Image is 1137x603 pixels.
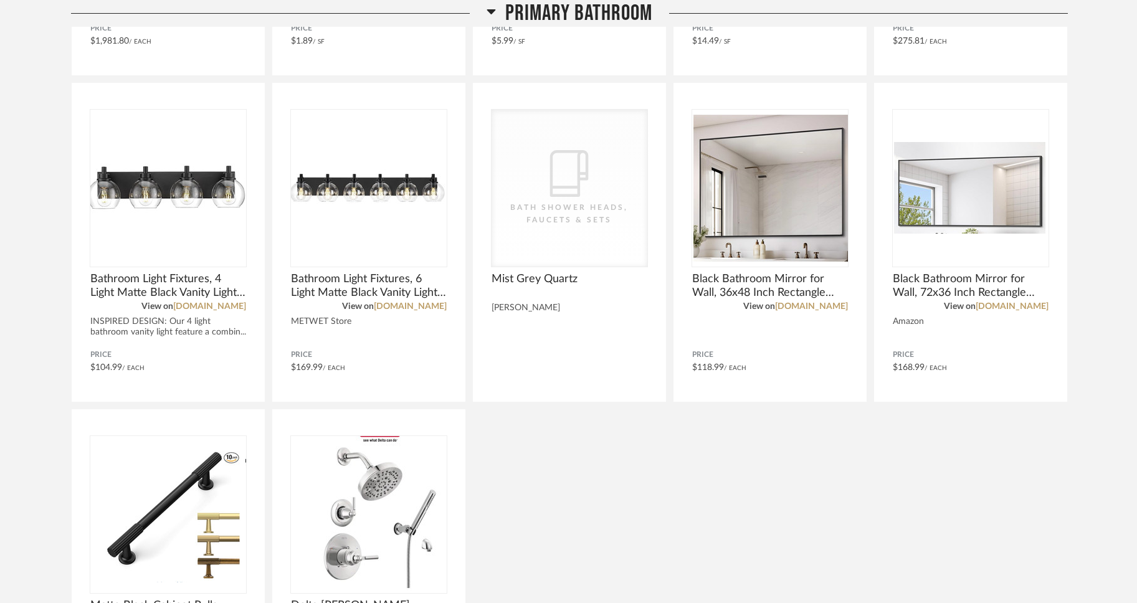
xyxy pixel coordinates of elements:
span: Price [291,24,447,34]
span: $169.99 [291,363,323,372]
div: Amazon [893,316,1049,327]
span: Mist Grey Quartz [492,272,647,286]
span: $104.99 [90,363,122,372]
span: / Each [724,365,746,371]
span: View on [743,302,775,311]
img: undefined [90,110,246,265]
img: undefined [90,436,246,592]
a: [DOMAIN_NAME] [976,302,1049,311]
span: Price [291,350,447,360]
span: $5.99 [492,37,513,45]
span: $1.89 [291,37,313,45]
span: / Each [122,365,145,371]
span: Price [90,24,246,34]
span: Price [893,350,1049,360]
span: / Each [925,39,947,45]
span: Price [90,350,246,360]
span: Price [492,24,647,34]
span: $168.99 [893,363,925,372]
span: Black Bathroom Mirror for Wall, 36x48 Inch Rectangle Mirrors with Metal Frame, Modern Vanity Wall... [692,272,848,300]
a: [DOMAIN_NAME] [374,302,447,311]
span: / Each [925,365,947,371]
div: METWET Store [291,316,447,327]
img: undefined [291,110,447,265]
span: Black Bathroom Mirror for Wall, 72x36 Inch Rectangle Mirrors with Metal Frame, Modern Vanity Wall... [893,272,1049,300]
span: Bathroom Light Fixtures, 4 Light Matte Black Vanity Light, 26 Inch Modern Wall Sconces with Globe... [90,272,246,300]
span: / SF [513,39,525,45]
img: undefined [692,110,848,265]
span: Bathroom Light Fixtures, 6 Light Matte Black Vanity Light, 38 Inch Modern Wall Sconces with Globe... [291,272,447,300]
span: / Each [129,39,151,45]
span: $275.81 [893,37,925,45]
img: undefined [893,110,1049,265]
span: Price [692,350,848,360]
span: $14.49 [692,37,719,45]
span: $1,981.80 [90,37,129,45]
span: View on [944,302,976,311]
span: View on [141,302,173,311]
div: INSPIRED DESIGN: Our 4 light bathroom vanity light feature a combin... [90,316,246,338]
a: [DOMAIN_NAME] [775,302,848,311]
img: undefined [291,436,447,592]
span: / SF [313,39,325,45]
span: $118.99 [692,363,724,372]
span: View on [342,302,374,311]
span: Price [893,24,1049,34]
span: / SF [719,39,731,45]
div: Bath Shower Heads, Faucets & Sets [507,201,632,226]
a: [DOMAIN_NAME] [173,302,246,311]
span: / Each [323,365,345,371]
span: Price [692,24,848,34]
div: [PERSON_NAME] [492,303,647,313]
